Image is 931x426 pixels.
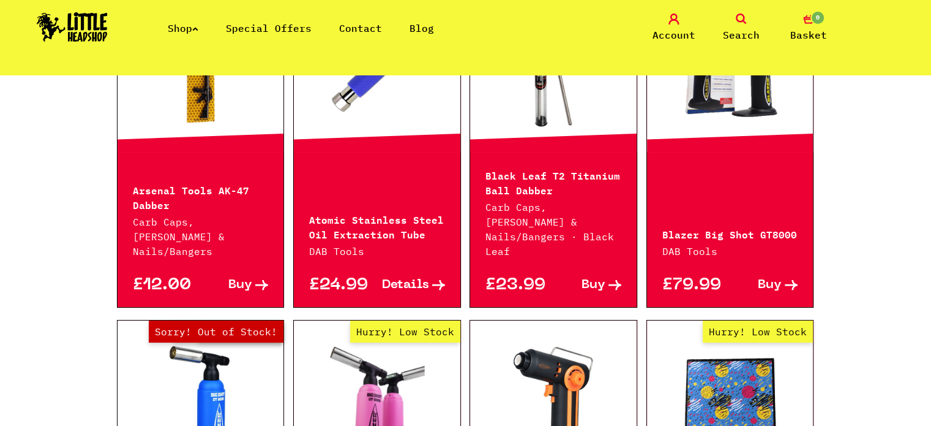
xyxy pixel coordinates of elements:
[662,244,798,259] p: DAB Tools
[37,12,108,42] img: Little Head Shop Logo
[723,28,760,42] span: Search
[309,211,445,241] p: Atomic Stainless Steel Oil Extraction Tube
[382,279,429,292] span: Details
[168,22,198,34] a: Shop
[200,279,268,292] a: Buy
[662,279,730,292] p: £79.99
[485,279,553,292] p: £23.99
[758,279,782,292] span: Buy
[810,10,825,25] span: 0
[778,13,839,42] a: 0 Basket
[711,13,772,42] a: Search
[309,279,377,292] p: £24.99
[339,22,382,34] a: Contact
[228,279,252,292] span: Buy
[133,182,269,211] p: Arsenal Tools AK-47 Dabber
[553,279,621,292] a: Buy
[350,321,460,343] span: Hurry! Low Stock
[703,321,813,343] span: Hurry! Low Stock
[149,321,283,343] span: Sorry! Out of Stock!
[652,28,695,42] span: Account
[309,244,445,259] p: DAB Tools
[581,279,605,292] span: Buy
[409,22,434,34] a: Blog
[226,22,312,34] a: Special Offers
[662,226,798,241] p: Blazer Big Shot GT8000
[730,279,798,292] a: Buy
[790,28,827,42] span: Basket
[485,200,621,259] p: Carb Caps, [PERSON_NAME] & Nails/Bangers · Black Leaf
[133,279,201,292] p: £12.00
[485,167,621,197] p: Black Leaf T2 Titanium Ball Dabber
[377,279,445,292] a: Details
[133,215,269,259] p: Carb Caps, [PERSON_NAME] & Nails/Bangers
